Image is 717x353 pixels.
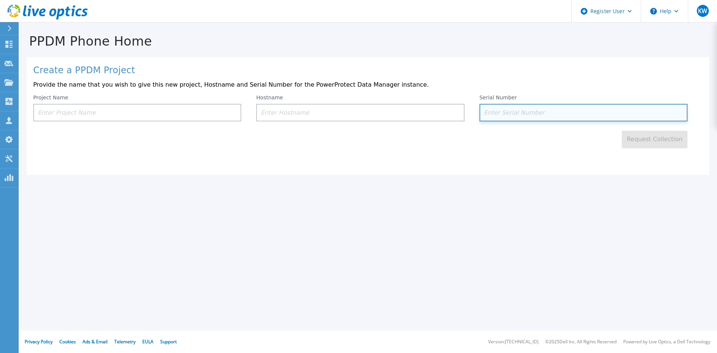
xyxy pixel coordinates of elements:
[545,340,617,344] li: © 2025 Dell Inc. All Rights Reserved
[479,95,517,100] label: Serial Number
[59,338,76,345] a: Cookies
[622,131,687,148] button: Request Collection
[83,338,108,345] a: Ads & Email
[623,340,710,344] li: Powered by Live Optics, a Dell Technology
[698,8,707,14] span: KW
[25,338,53,345] a: Privacy Policy
[19,34,717,49] h1: PPDM Phone Home
[160,338,177,345] a: Support
[114,338,136,345] a: Telemetry
[479,104,687,121] input: Enter Serial Number
[33,104,241,121] input: Enter Project Name
[33,81,702,88] p: Provide the name that you wish to give this new project, Hostname and Serial Number for the Power...
[256,95,283,100] label: Hostname
[33,65,702,76] h1: Create a PPDM Project
[33,95,68,100] label: Project Name
[488,340,538,344] li: Version: [TECHNICAL_ID]
[142,338,153,345] a: EULA
[256,104,464,121] input: Enter Hostname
